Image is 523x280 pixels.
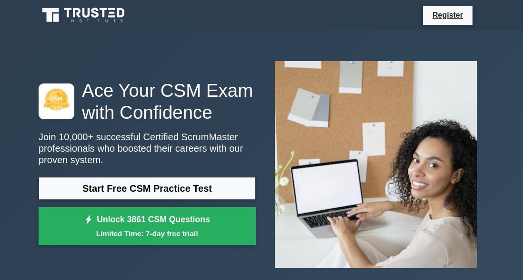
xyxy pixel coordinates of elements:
a: Unlock 3861 CSM QuestionsLimited Time: 7-day free trial! [39,207,256,245]
a: Start Free CSM Practice Test [39,177,256,200]
a: Register [427,9,469,21]
h1: Ace Your CSM Exam with Confidence [39,80,256,124]
p: Join 10,000+ successful Certified ScrumMaster professionals who boosted their careers with our pr... [39,131,256,166]
small: Limited Time: 7-day free trial! [50,228,244,239]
